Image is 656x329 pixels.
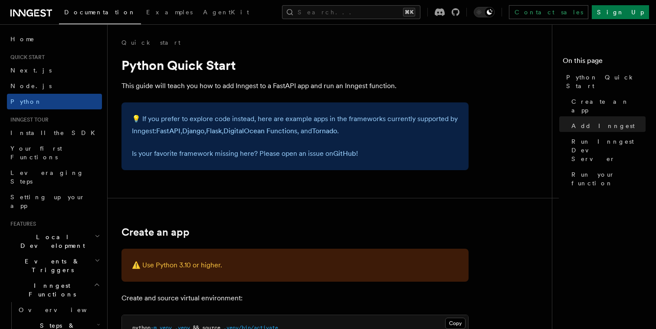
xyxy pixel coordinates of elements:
a: Python Quick Start [563,69,646,94]
span: Python Quick Start [566,73,646,90]
span: Next.js [10,67,52,74]
a: Django [182,127,204,135]
span: Node.js [10,82,52,89]
span: Overview [19,306,108,313]
button: Search...⌘K [282,5,420,19]
kbd: ⌘K [403,8,415,16]
a: Node.js [7,78,102,94]
span: Run your function [571,170,646,188]
a: Next.js [7,63,102,78]
h4: On this page [563,56,646,69]
span: Python [10,98,42,105]
a: Setting up your app [7,189,102,214]
button: Events & Triggers [7,253,102,278]
p: This guide will teach you how to add Inngest to a FastAPI app and run an Inngest function. [121,80,469,92]
a: Documentation [59,3,141,24]
a: Home [7,31,102,47]
a: Quick start [121,38,180,47]
a: DigitalOcean Functions [223,127,297,135]
p: Is your favorite framework missing here? Please open an issue on ! [132,148,458,160]
span: Local Development [7,233,95,250]
span: Setting up your app [10,194,85,209]
a: Run Inngest Dev Server [568,134,646,167]
button: Local Development [7,229,102,253]
button: Copy [445,318,466,329]
a: AgentKit [198,3,254,23]
a: Your first Functions [7,141,102,165]
a: Examples [141,3,198,23]
a: Leveraging Steps [7,165,102,189]
span: Create an app [571,97,646,115]
span: Your first Functions [10,145,62,161]
a: Contact sales [509,5,588,19]
a: Flask [206,127,222,135]
span: Events & Triggers [7,257,95,274]
button: Inngest Functions [7,278,102,302]
span: Features [7,220,36,227]
a: Run your function [568,167,646,191]
a: Install the SDK [7,125,102,141]
p: ⚠️ Use Python 3.10 or higher. [132,259,458,271]
h1: Python Quick Start [121,57,469,73]
a: Create an app [121,226,190,238]
span: Inngest Functions [7,281,94,299]
span: Documentation [64,9,136,16]
p: 💡 If you prefer to explore code instead, here are example apps in the frameworks currently suppor... [132,113,458,137]
span: Leveraging Steps [10,169,84,185]
p: Create and source virtual environment: [121,292,469,304]
button: Toggle dark mode [474,7,495,17]
span: Quick start [7,54,45,61]
a: Tornado [312,127,337,135]
a: Overview [15,302,102,318]
a: Create an app [568,94,646,118]
span: Home [10,35,35,43]
a: Add Inngest [568,118,646,134]
span: Run Inngest Dev Server [571,137,646,163]
span: Examples [146,9,193,16]
span: AgentKit [203,9,249,16]
span: Inngest tour [7,116,49,123]
a: Sign Up [592,5,649,19]
a: Python [7,94,102,109]
a: GitHub [333,149,356,158]
a: FastAPI [156,127,180,135]
span: Add Inngest [571,122,635,130]
span: Install the SDK [10,129,100,136]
